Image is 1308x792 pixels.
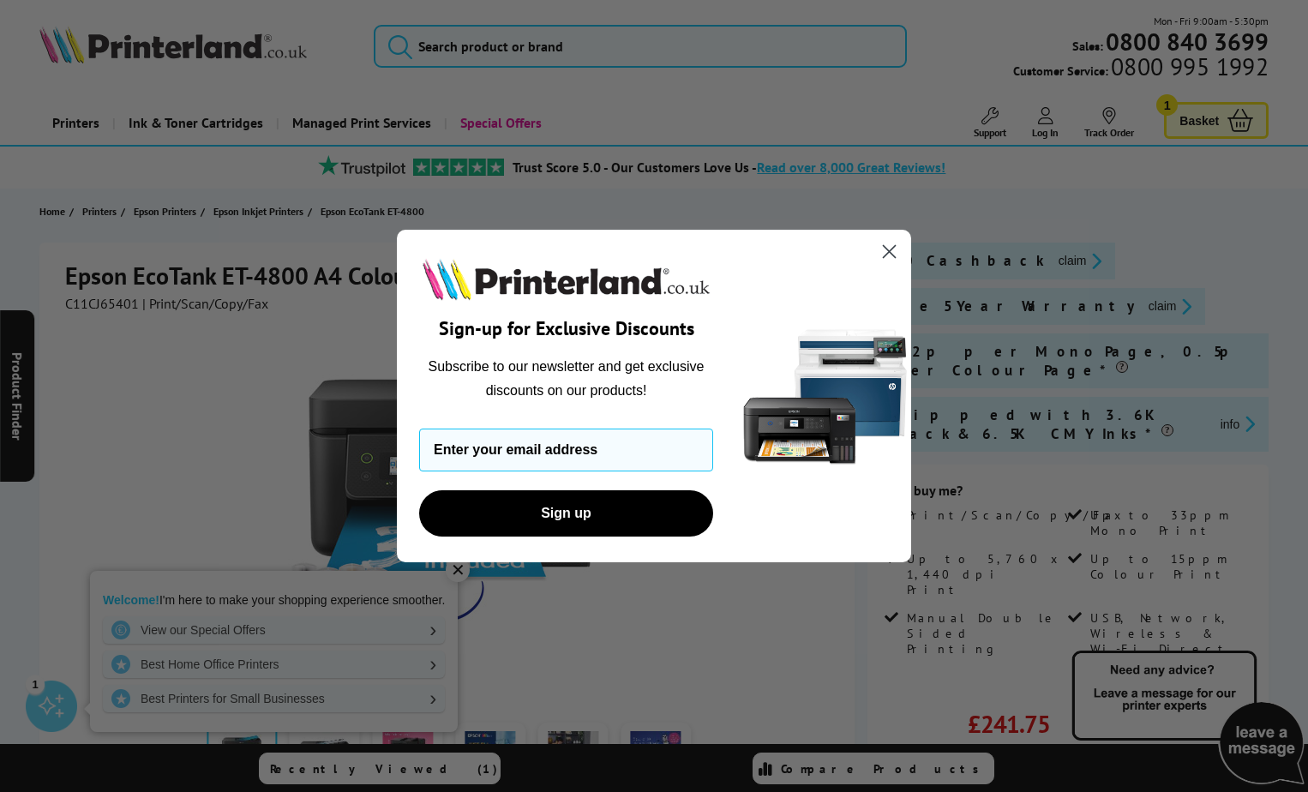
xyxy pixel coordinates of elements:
span: Sign-up for Exclusive Discounts [439,316,694,340]
button: Sign up [419,490,713,537]
img: Printerland.co.uk [419,255,713,303]
input: Enter your email address [419,429,713,471]
img: 5290a21f-4df8-4860-95f4-ea1e8d0e8904.png [740,230,911,563]
button: Close dialog [874,237,904,267]
span: Subscribe to our newsletter and get exclusive discounts on our products! [429,359,705,398]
